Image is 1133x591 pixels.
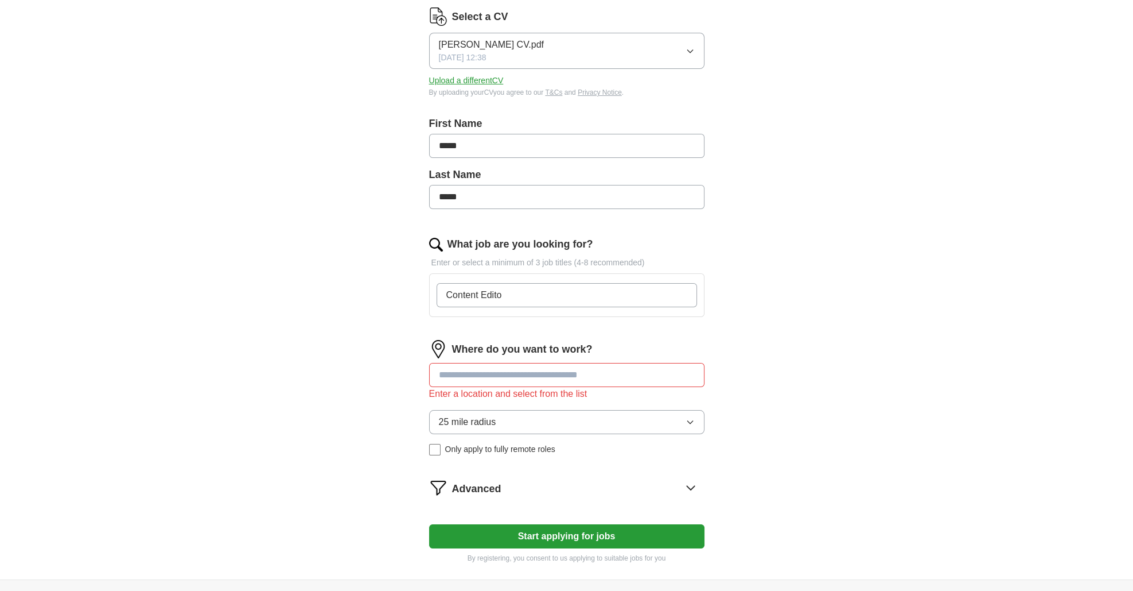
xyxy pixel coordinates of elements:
p: Enter or select a minimum of 3 job titles (4-8 recommended) [429,257,704,269]
span: [DATE] 12:38 [439,52,486,64]
input: Type a job title and press enter [437,283,697,307]
label: Select a CV [452,9,508,25]
label: Where do you want to work? [452,342,593,357]
button: [PERSON_NAME] CV.pdf[DATE] 12:38 [429,33,704,69]
a: Privacy Notice [578,88,622,96]
img: search.png [429,238,443,252]
span: 25 mile radius [439,415,496,429]
div: Enter a location and select from the list [429,387,704,401]
div: By uploading your CV you agree to our and . [429,87,704,98]
img: location.png [429,340,447,358]
p: By registering, you consent to us applying to suitable jobs for you [429,553,704,563]
label: Last Name [429,167,704,183]
span: [PERSON_NAME] CV.pdf [439,38,544,52]
img: CV Icon [429,7,447,26]
button: 25 mile radius [429,410,704,434]
button: Start applying for jobs [429,524,704,548]
img: filter [429,478,447,497]
label: What job are you looking for? [447,237,593,252]
label: First Name [429,116,704,132]
button: Upload a differentCV [429,75,504,87]
a: T&Cs [545,88,562,96]
span: Advanced [452,481,501,497]
span: Only apply to fully remote roles [445,443,555,455]
input: Only apply to fully remote roles [429,444,441,455]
